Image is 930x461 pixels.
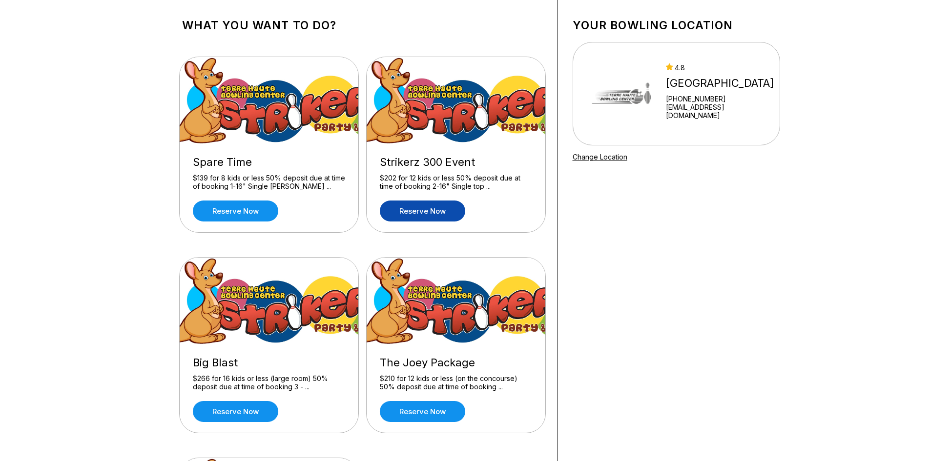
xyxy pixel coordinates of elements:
div: Big Blast [193,356,345,369]
a: Reserve now [380,401,465,422]
div: $202 for 12 kids or less 50% deposit due at time of booking 2-16" Single top ... [380,174,532,191]
img: Spare Time [180,57,359,145]
div: Spare Time [193,156,345,169]
div: 4.8 [666,63,776,72]
img: Terre Haute Bowling Center [586,57,657,130]
div: [GEOGRAPHIC_DATA] [666,77,776,90]
h1: Your bowling location [573,19,780,32]
h1: What you want to do? [182,19,543,32]
div: Strikerz 300 Event [380,156,532,169]
div: $266 for 16 kids or less (large room) 50% deposit due at time of booking 3 - ... [193,374,345,391]
a: Reserve now [193,401,278,422]
a: [EMAIL_ADDRESS][DOMAIN_NAME] [666,103,776,120]
a: Reserve now [193,200,278,221]
div: $139 for 8 kids or less 50% deposit due at time of booking 1-16" Single [PERSON_NAME] ... [193,174,345,191]
a: Reserve now [380,200,465,221]
img: Strikerz 300 Event [367,57,546,145]
div: $210 for 12 kids or less (on the concourse) 50% deposit due at time of booking ... [380,374,532,391]
img: The Joey Package [367,258,546,345]
img: Big Blast [180,258,359,345]
a: Change Location [573,153,627,161]
div: [PHONE_NUMBER] [666,95,776,103]
div: The Joey Package [380,356,532,369]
